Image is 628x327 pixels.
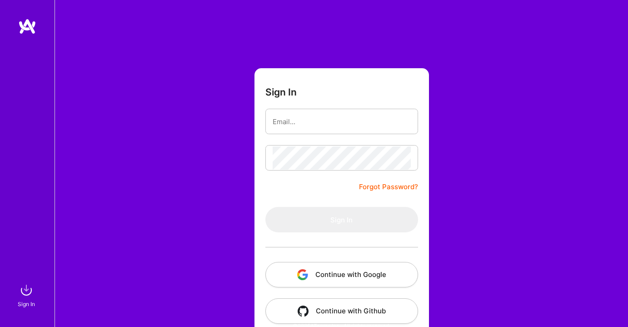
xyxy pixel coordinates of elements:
img: icon [298,306,309,317]
input: Email... [273,110,411,133]
img: sign in [17,281,35,299]
a: sign inSign In [19,281,35,309]
a: Forgot Password? [359,181,418,192]
button: Continue with Google [265,262,418,287]
img: icon [297,269,308,280]
h3: Sign In [265,86,297,98]
button: Continue with Github [265,298,418,324]
button: Sign In [265,207,418,232]
div: Sign In [18,299,35,309]
img: logo [18,18,36,35]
